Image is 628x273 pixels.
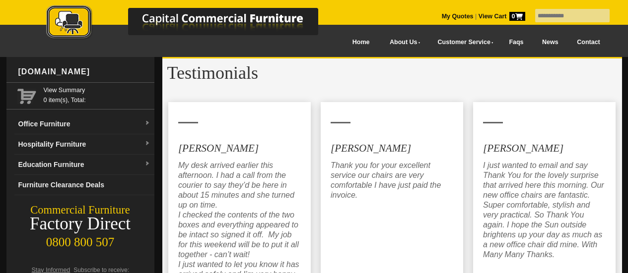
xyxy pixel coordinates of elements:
p: Thank you for your excellent service our chairs are very comfortable I have just paid the invoice. [331,161,453,200]
div: 0800 800 507 [6,230,154,249]
h1: Testimonials [162,58,622,87]
a: Furniture Clearance Deals [14,175,154,195]
a: Faqs [500,31,533,54]
a: Contact [567,31,609,54]
a: Education Furnituredropdown [14,155,154,175]
div: Commercial Furniture [6,203,154,217]
img: Capital Commercial Furniture Logo [19,5,366,41]
img: dropdown [144,161,150,167]
h3: [PERSON_NAME] [331,143,453,153]
span: 0 [509,12,525,21]
img: dropdown [144,141,150,147]
span: 0 item(s), Total: [44,85,150,104]
a: About Us [379,31,426,54]
a: News [533,31,567,54]
a: View Summary [44,85,150,95]
div: Factory Direct [6,217,154,231]
a: View Cart0 [477,13,525,20]
h3: [PERSON_NAME] [178,143,301,153]
a: Hospitality Furnituredropdown [14,134,154,155]
a: Customer Service [426,31,499,54]
a: Capital Commercial Furniture Logo [19,5,366,44]
a: My Quotes [442,13,474,20]
img: dropdown [144,120,150,126]
strong: View Cart [479,13,525,20]
a: Office Furnituredropdown [14,114,154,134]
p: I just wanted to email and say Thank You for the lovely surprise that arrived here this morning. ... [483,161,606,260]
h3: [PERSON_NAME] [483,143,606,153]
div: [DOMAIN_NAME] [14,57,154,87]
